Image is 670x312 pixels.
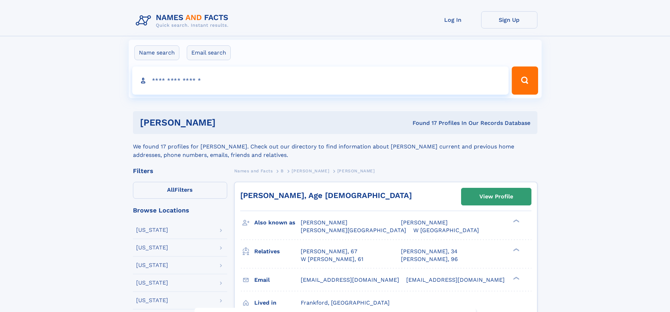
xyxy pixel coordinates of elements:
h3: Lived in [254,297,301,309]
label: Name search [134,45,179,60]
a: [PERSON_NAME], 96 [401,255,458,263]
div: [US_STATE] [136,262,168,268]
span: All [167,186,174,193]
div: [US_STATE] [136,298,168,303]
a: [PERSON_NAME], 67 [301,248,357,255]
label: Email search [187,45,231,60]
h3: Also known as [254,217,301,229]
div: Browse Locations [133,207,227,214]
div: Found 17 Profiles In Our Records Database [314,119,530,127]
label: Filters [133,182,227,199]
span: B [281,168,284,173]
span: [PERSON_NAME] [401,219,448,226]
a: [PERSON_NAME], Age [DEMOGRAPHIC_DATA] [240,191,412,200]
span: [PERSON_NAME][GEOGRAPHIC_DATA] [301,227,406,234]
span: [EMAIL_ADDRESS][DOMAIN_NAME] [301,276,399,283]
span: [PERSON_NAME] [292,168,329,173]
input: search input [132,66,509,95]
div: ❯ [511,247,520,252]
span: [PERSON_NAME] [301,219,347,226]
h1: [PERSON_NAME] [140,118,314,127]
a: View Profile [461,188,531,205]
h3: Email [254,274,301,286]
a: Names and Facts [234,166,273,175]
img: Logo Names and Facts [133,11,234,30]
a: W [PERSON_NAME], 61 [301,255,363,263]
div: Filters [133,168,227,174]
a: B [281,166,284,175]
a: [PERSON_NAME], 34 [401,248,458,255]
span: [PERSON_NAME] [337,168,375,173]
span: [EMAIL_ADDRESS][DOMAIN_NAME] [406,276,505,283]
button: Search Button [512,66,538,95]
a: Log In [425,11,481,28]
div: [US_STATE] [136,227,168,233]
div: ❯ [511,276,520,280]
a: Sign Up [481,11,537,28]
div: We found 17 profiles for [PERSON_NAME]. Check out our directory to find information about [PERSON... [133,134,537,159]
div: View Profile [479,189,513,205]
div: ❯ [511,219,520,223]
div: [US_STATE] [136,245,168,250]
a: [PERSON_NAME] [292,166,329,175]
h3: Relatives [254,246,301,257]
span: Frankford, [GEOGRAPHIC_DATA] [301,299,390,306]
span: W [GEOGRAPHIC_DATA] [413,227,479,234]
div: [US_STATE] [136,280,168,286]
